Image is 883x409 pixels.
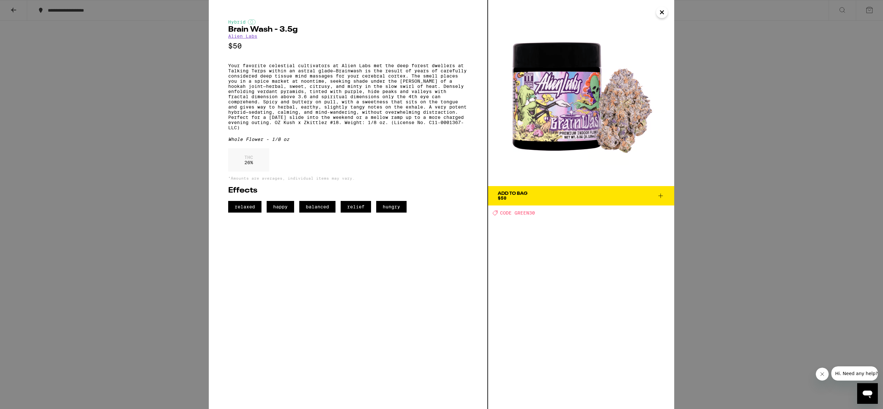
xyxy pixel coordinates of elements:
[228,176,468,180] p: *Amounts are averages, individual items may vary.
[228,63,468,130] p: Your favorite celestial cultivators at Alien Labs met the deep forest dwellers at Talking Terps w...
[656,6,668,18] button: Close
[228,26,468,34] h2: Brain Wash - 3.5g
[228,187,468,194] h2: Effects
[299,201,335,213] span: balanced
[816,368,829,381] iframe: Close message
[500,210,535,215] span: CODE GREEN30
[498,195,506,201] span: $50
[244,155,253,160] p: THC
[248,19,256,25] img: hybridColor.svg
[228,137,468,142] div: Whole Flower - 1/8 oz
[228,34,257,39] a: Alien Labs
[228,201,261,213] span: relaxed
[228,42,468,50] p: $50
[228,148,269,172] div: 26 %
[341,201,371,213] span: relief
[857,383,878,404] iframe: Button to launch messaging window
[498,191,527,196] div: Add To Bag
[376,201,407,213] span: hungry
[488,186,674,205] button: Add To Bag$50
[267,201,294,213] span: happy
[831,366,878,381] iframe: Message from company
[228,19,468,25] div: Hybrid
